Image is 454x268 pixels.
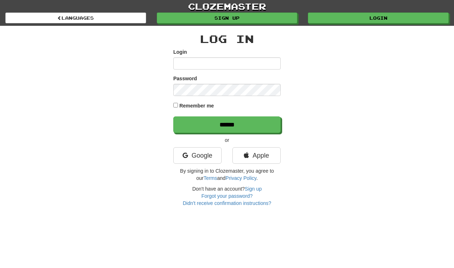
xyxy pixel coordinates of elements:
label: Remember me [179,102,214,109]
a: Login [308,13,449,23]
a: Languages [5,13,146,23]
a: Sign up [245,186,262,192]
a: Forgot your password? [201,193,252,199]
div: Don't have an account? [173,185,281,207]
a: Sign up [157,13,298,23]
a: Google [173,147,222,164]
a: Privacy Policy [226,175,256,181]
a: Terms [203,175,217,181]
a: Apple [232,147,281,164]
label: Login [173,48,187,56]
p: By signing in to Clozemaster, you agree to our and . [173,167,281,182]
h2: Log In [173,33,281,45]
a: Didn't receive confirmation instructions? [183,200,271,206]
label: Password [173,75,197,82]
p: or [173,137,281,144]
